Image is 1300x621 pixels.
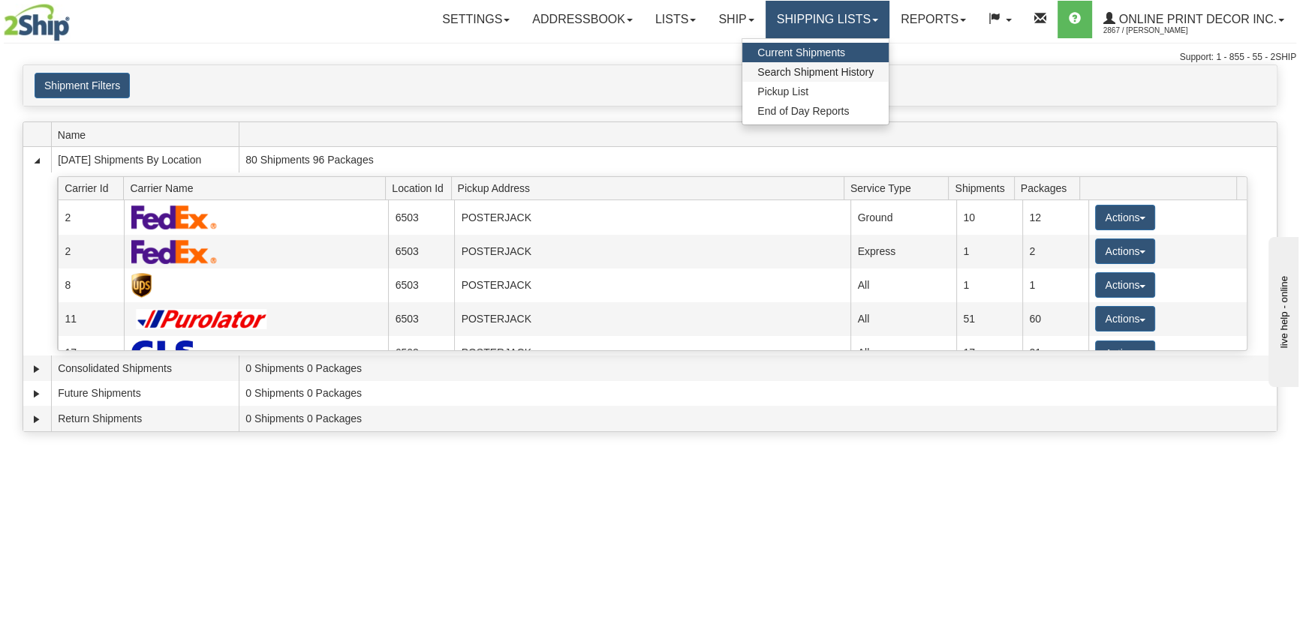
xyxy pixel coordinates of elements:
[11,13,139,24] div: live help - online
[742,43,889,62] a: Current Shipments
[742,62,889,82] a: Search Shipment History
[889,1,977,38] a: Reports
[1022,200,1088,234] td: 12
[51,355,239,381] td: Consolidated Shipments
[388,200,454,234] td: 6503
[130,176,385,199] span: Carrier Name
[35,73,130,98] button: Shipment Filters
[1022,268,1088,302] td: 1
[742,101,889,121] a: End of Day Reports
[4,4,70,41] img: logo2867.jpg
[239,355,1277,381] td: 0 Shipments 0 Packages
[850,235,956,268] td: Express
[388,336,454,370] td: 6503
[1265,234,1298,387] iframe: chat widget
[742,82,889,101] a: Pickup List
[850,200,956,234] td: Ground
[58,302,124,336] td: 11
[239,147,1277,172] td: 80 Shipments 96 Packages
[51,147,239,172] td: [DATE] Shipments By Location
[644,1,707,38] a: Lists
[388,268,454,302] td: 6503
[58,200,124,234] td: 2
[58,235,124,268] td: 2
[850,336,956,370] td: All
[58,336,124,370] td: 17
[4,51,1296,64] div: Support: 1 - 855 - 55 - 2SHIP
[1095,238,1155,264] button: Actions
[131,340,205,365] img: GLS Canada
[850,176,949,199] span: Service Type
[850,302,956,336] td: All
[388,302,454,336] td: 6503
[58,123,239,146] span: Name
[454,336,850,370] td: POSTERJACK
[1095,205,1155,230] button: Actions
[1095,272,1155,298] button: Actions
[757,46,845,58] span: Current Shipments
[757,66,874,78] span: Search Shipment History
[850,268,956,302] td: All
[29,361,44,376] a: Expand
[51,406,239,431] td: Return Shipments
[29,412,44,427] a: Expand
[1022,302,1088,336] td: 60
[956,235,1022,268] td: 1
[65,176,124,199] span: Carrier Id
[1022,336,1088,370] td: 21
[454,268,850,302] td: POSTERJACK
[521,1,644,38] a: Addressbook
[29,386,44,401] a: Expand
[51,381,239,406] td: Future Shipments
[1115,13,1277,25] span: Online Print Decor Inc.
[454,302,850,336] td: POSTERJACK
[707,1,765,38] a: Ship
[757,105,849,117] span: End of Day Reports
[1092,1,1295,38] a: Online Print Decor Inc. 2867 / [PERSON_NAME]
[454,200,850,234] td: POSTERJACK
[29,153,44,168] a: Collapse
[1103,23,1216,38] span: 2867 / [PERSON_NAME]
[956,302,1022,336] td: 51
[388,235,454,268] td: 6503
[239,406,1277,431] td: 0 Shipments 0 Packages
[454,235,850,268] td: POSTERJACK
[131,309,273,329] img: Purolator
[131,239,218,264] img: FedEx
[239,381,1277,406] td: 0 Shipments 0 Packages
[757,85,808,97] span: Pickup List
[955,176,1014,199] span: Shipments
[1021,176,1080,199] span: Packages
[1095,340,1155,366] button: Actions
[458,176,844,199] span: Pickup Address
[131,205,218,229] img: FedEx
[1095,306,1155,331] button: Actions
[956,200,1022,234] td: 10
[956,336,1022,370] td: 17
[392,176,451,199] span: Location Id
[1022,235,1088,268] td: 2
[431,1,521,38] a: Settings
[956,268,1022,302] td: 1
[131,273,152,298] img: UPS
[58,268,124,302] td: 8
[766,1,889,38] a: Shipping lists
